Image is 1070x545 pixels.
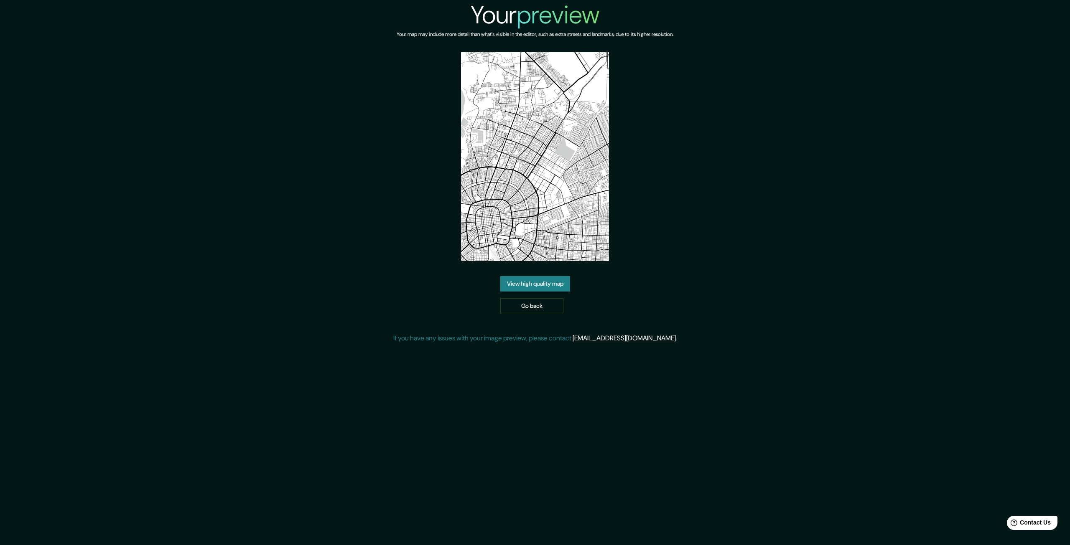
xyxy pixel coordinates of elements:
[393,333,677,343] p: If you have any issues with your image preview, please contact .
[500,298,563,314] a: Go back
[573,334,676,342] a: [EMAIL_ADDRESS][DOMAIN_NAME]
[461,52,609,261] img: created-map-preview
[996,512,1061,536] iframe: Help widget launcher
[397,30,673,39] h6: Your map may include more detail than what's visible in the editor, such as extra streets and lan...
[500,276,570,292] a: View high quality map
